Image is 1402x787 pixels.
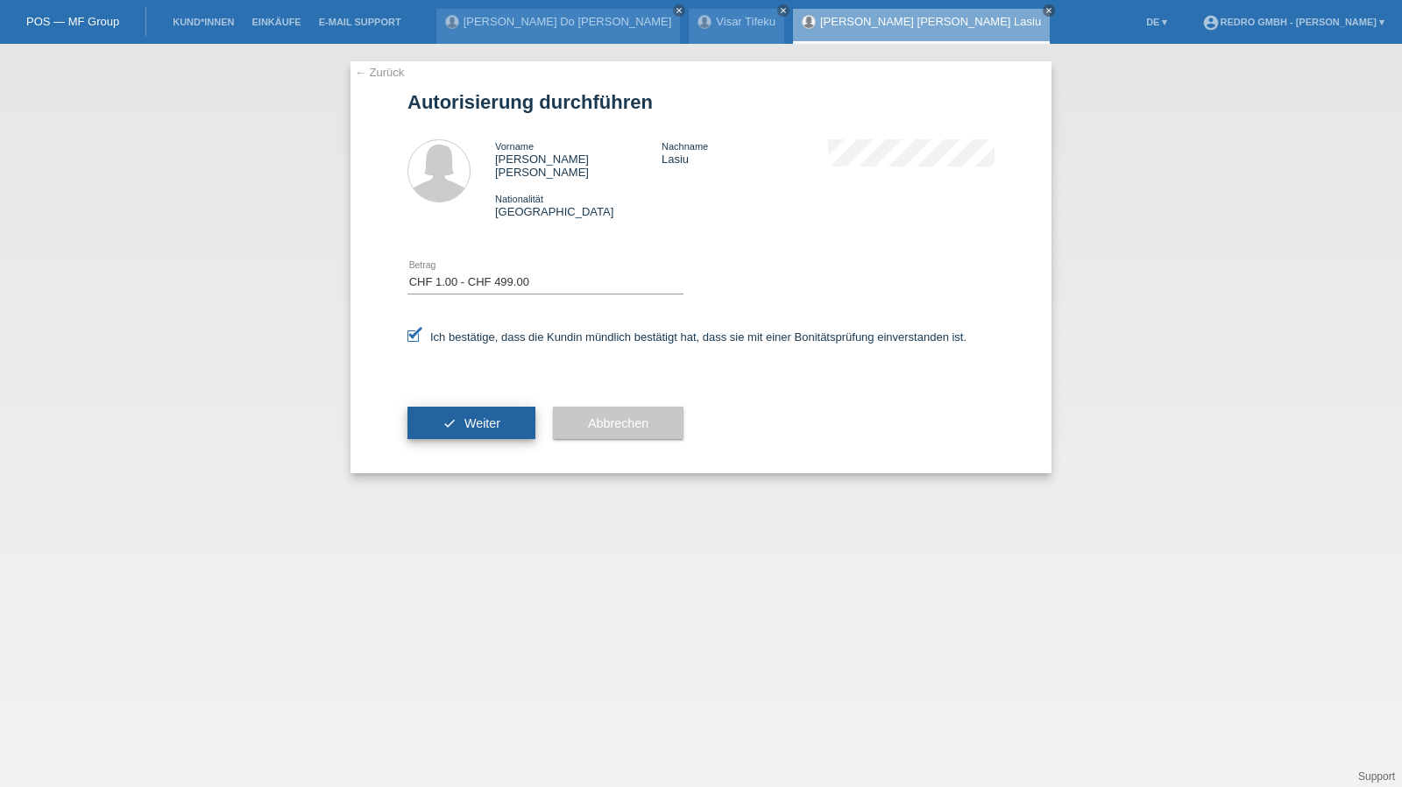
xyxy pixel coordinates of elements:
div: [GEOGRAPHIC_DATA] [495,192,662,218]
i: close [779,6,788,15]
div: [PERSON_NAME] [PERSON_NAME] [495,139,662,179]
a: ← Zurück [355,66,404,79]
a: close [1043,4,1055,17]
a: POS — MF Group [26,15,119,28]
i: close [1044,6,1053,15]
button: Abbrechen [553,407,683,440]
span: Abbrechen [588,416,648,430]
label: Ich bestätige, dass die Kundin mündlich bestätigt hat, dass sie mit einer Bonitätsprüfung einvers... [407,330,967,344]
span: Weiter [464,416,500,430]
span: Vorname [495,141,534,152]
a: DE ▾ [1137,17,1176,27]
a: close [673,4,685,17]
a: [PERSON_NAME] Do [PERSON_NAME] [464,15,672,28]
a: E-Mail Support [310,17,410,27]
a: account_circleRedro GmbH - [PERSON_NAME] ▾ [1193,17,1393,27]
a: Visar Tifeku [716,15,775,28]
div: Lasiu [662,139,828,166]
a: Support [1358,770,1395,783]
i: check [443,416,457,430]
button: check Weiter [407,407,535,440]
a: Kund*innen [164,17,243,27]
i: account_circle [1202,14,1220,32]
span: Nationalität [495,194,543,204]
a: [PERSON_NAME] [PERSON_NAME] Lasiu [820,15,1041,28]
a: close [777,4,790,17]
h1: Autorisierung durchführen [407,91,995,113]
i: close [675,6,683,15]
span: Nachname [662,141,708,152]
a: Einkäufe [243,17,309,27]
